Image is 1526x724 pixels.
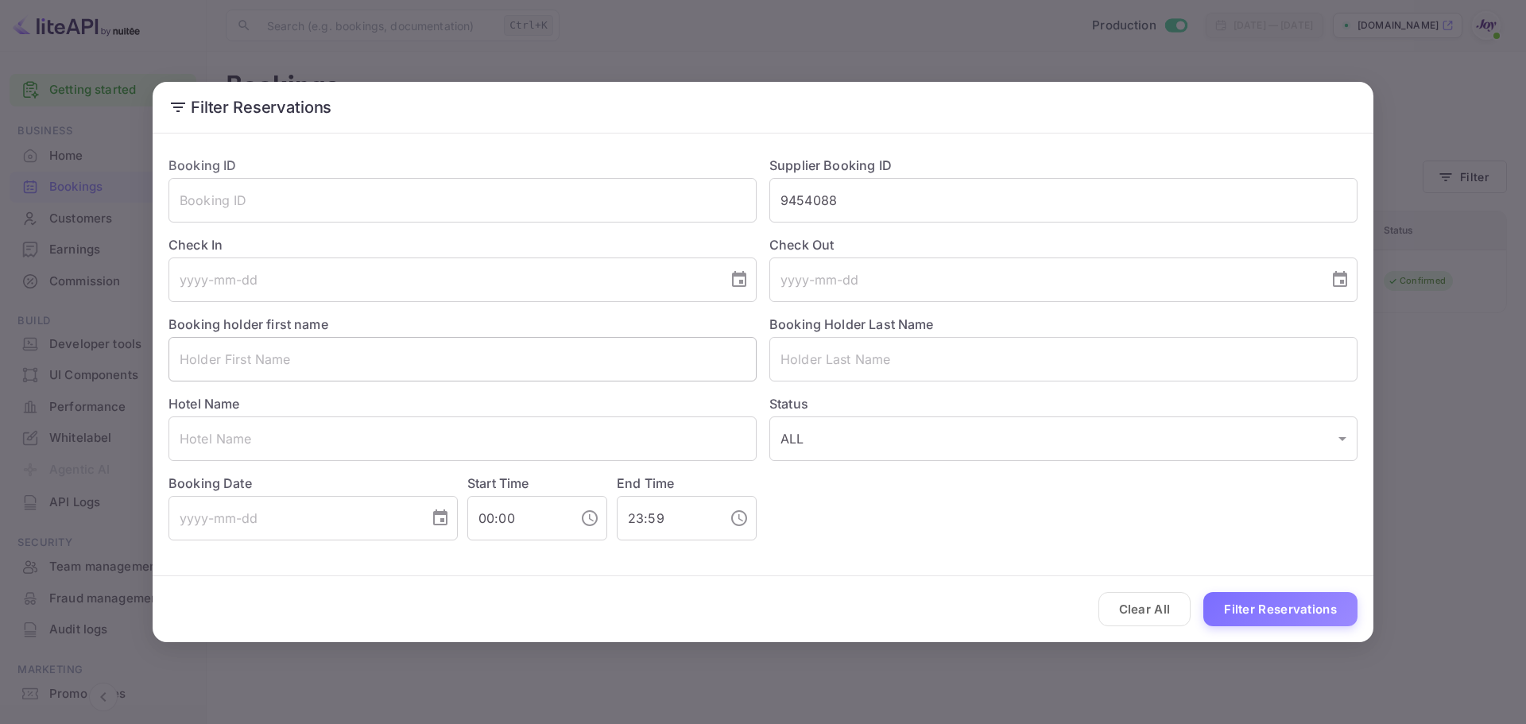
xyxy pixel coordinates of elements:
[168,416,757,461] input: Hotel Name
[168,474,458,493] label: Booking Date
[1203,592,1358,626] button: Filter Reservations
[168,396,240,412] label: Hotel Name
[424,502,456,534] button: Choose date
[769,157,892,173] label: Supplier Booking ID
[723,502,755,534] button: Choose time, selected time is 11:59 PM
[574,502,606,534] button: Choose time, selected time is 12:00 AM
[467,475,529,491] label: Start Time
[168,316,328,332] label: Booking holder first name
[769,235,1358,254] label: Check Out
[467,496,567,540] input: hh:mm
[168,337,757,381] input: Holder First Name
[723,264,755,296] button: Choose date
[617,475,674,491] label: End Time
[153,82,1373,133] h2: Filter Reservations
[168,235,757,254] label: Check In
[1098,592,1191,626] button: Clear All
[769,257,1318,302] input: yyyy-mm-dd
[168,257,717,302] input: yyyy-mm-dd
[168,157,237,173] label: Booking ID
[769,394,1358,413] label: Status
[168,496,418,540] input: yyyy-mm-dd
[168,178,757,223] input: Booking ID
[769,337,1358,381] input: Holder Last Name
[769,316,934,332] label: Booking Holder Last Name
[617,496,717,540] input: hh:mm
[769,416,1358,461] div: ALL
[1324,264,1356,296] button: Choose date
[769,178,1358,223] input: Supplier Booking ID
